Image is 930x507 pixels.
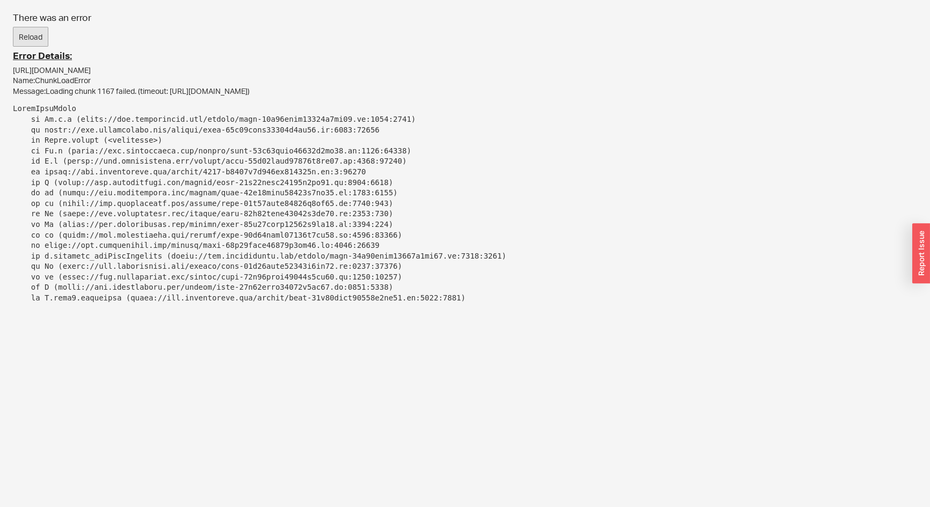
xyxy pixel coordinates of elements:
[13,51,917,61] h3: Error Details:
[13,65,917,76] div: [URL][DOMAIN_NAME]
[13,75,917,86] div: Name: ChunkLoadError
[13,86,917,97] div: Message: Loading chunk 1167 failed. (timeout: [URL][DOMAIN_NAME])
[13,13,917,23] h3: There was an error
[13,104,917,303] pre: LoremIpsuMdolo si Am.c.a (elits://doe.temporincid.utl/etdolo/magn-10a96enim13324a7mi09.ve:1054:27...
[13,27,48,47] button: Reload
